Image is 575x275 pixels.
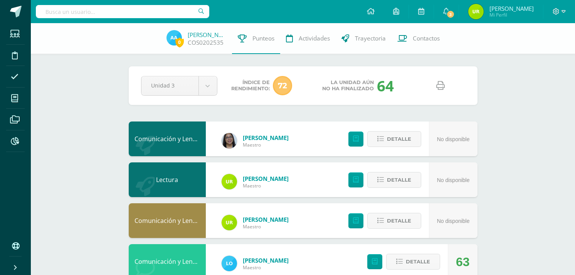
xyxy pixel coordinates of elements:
span: Detalle [387,173,411,187]
div: Comunicación y Lenguaje L2 Segundo Idioma [129,203,206,238]
div: Comunicación y Lenguaje L1 Idioma Materno [129,121,206,156]
span: Contactos [413,34,440,42]
a: Contactos [392,23,446,54]
span: No disponible [437,177,470,183]
img: bee59b59740755476ce24ece7b326715.png [222,256,237,271]
span: Maestro [243,182,289,189]
a: [PERSON_NAME] [243,134,289,142]
button: Detalle [386,254,440,270]
span: Detalle [387,132,411,146]
a: [PERSON_NAME] [243,256,289,264]
img: 9a35fde27b4a2c3b2860bbef3c494747.png [468,4,484,19]
span: Índice de Rendimiento: [231,79,270,92]
span: No disponible [437,218,470,224]
a: Actividades [280,23,336,54]
img: 90c3bb5543f2970d9a0839e1ce488333.png [222,133,237,148]
a: [PERSON_NAME] [243,216,289,223]
button: Detalle [367,131,421,147]
span: Unidad 3 [151,76,189,94]
span: No disponible [437,136,470,142]
span: La unidad aún no ha finalizado [322,79,374,92]
span: Maestro [243,264,289,271]
span: Detalle [387,214,411,228]
span: 0 [175,37,184,47]
img: b26c9f858939c81e3582dc868291869f.png [222,215,237,230]
a: Unidad 3 [141,76,217,95]
span: Punteos [252,34,274,42]
span: Mi Perfil [489,12,534,18]
span: 3 [446,10,455,19]
span: [PERSON_NAME] [489,5,534,12]
div: 64 [377,76,394,96]
span: Actividades [299,34,330,42]
img: b26c9f858939c81e3582dc868291869f.png [222,174,237,189]
span: Maestro [243,142,289,148]
div: Lectura [129,162,206,197]
a: [PERSON_NAME] [188,31,226,39]
button: Detalle [367,172,421,188]
img: 84333bef90b1bcd8766f338647b91d61.png [166,30,182,46]
span: Trayectoria [355,34,386,42]
a: Trayectoria [336,23,392,54]
a: [PERSON_NAME] [243,175,289,182]
span: Detalle [406,255,430,269]
span: 72 [273,76,292,95]
a: COS0202535 [188,39,224,47]
a: Punteos [232,23,280,54]
input: Busca un usuario... [36,5,209,18]
span: Maestro [243,223,289,230]
button: Detalle [367,213,421,229]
